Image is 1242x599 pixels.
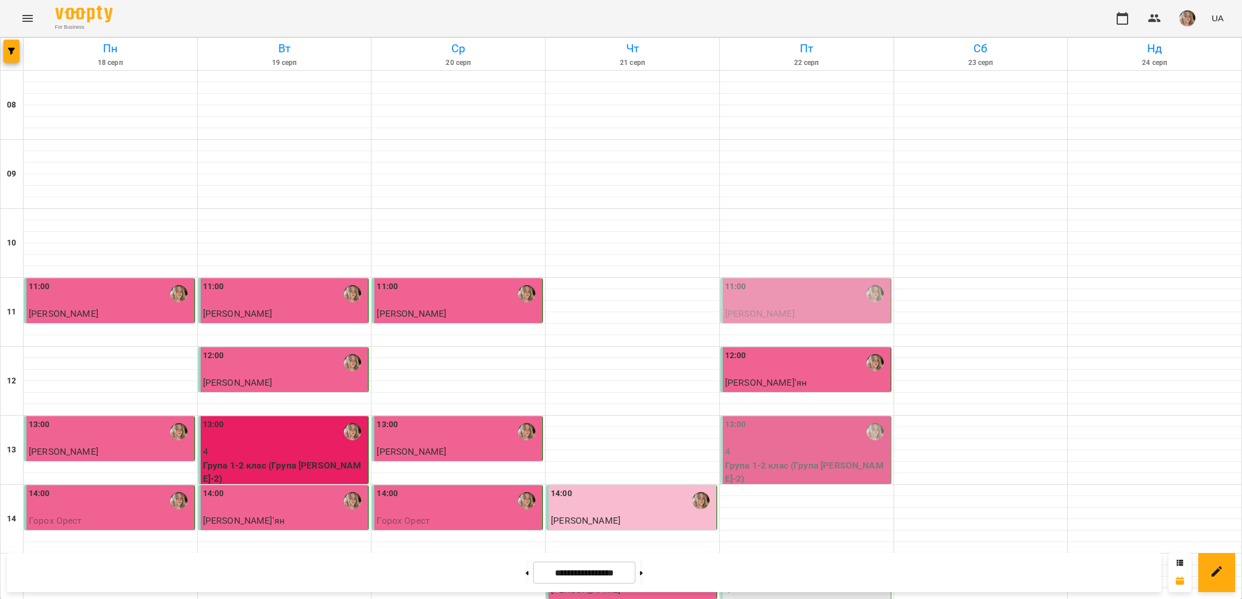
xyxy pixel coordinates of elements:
[203,377,273,388] span: [PERSON_NAME]
[1069,57,1240,68] h6: 24 серп
[7,306,16,318] h6: 11
[1212,12,1224,24] span: UA
[725,445,888,459] p: 4
[377,515,430,526] span: Горох Орест
[1069,40,1240,57] h6: Нд
[1179,10,1195,26] img: 96e0e92443e67f284b11d2ea48a6c5b1.jpg
[551,487,572,500] label: 14:00
[203,515,285,526] span: [PERSON_NAME]'ян
[203,308,273,319] span: [PERSON_NAME]
[725,390,888,404] p: індивідуальний 45 хвилин
[377,418,398,431] label: 13:00
[725,281,746,293] label: 11:00
[344,285,361,302] img: Ірина Кінах
[29,281,50,293] label: 11:00
[170,285,187,302] img: Ірина Кінах
[7,99,16,112] h6: 08
[14,5,41,32] button: Menu
[725,459,888,486] p: Група 1-2 клас (Група [PERSON_NAME]-2)
[896,57,1066,68] h6: 23 серп
[1207,7,1228,29] button: UA
[25,40,195,57] h6: Пн
[203,281,224,293] label: 11:00
[725,377,807,388] span: [PERSON_NAME]'ян
[29,459,192,473] p: індивідуальний 45 хвилин
[7,513,16,525] h6: 14
[518,423,535,440] img: Ірина Кінах
[203,390,366,404] p: індивідуальний 45 хвилин
[692,492,710,509] img: Ірина Кінах
[551,528,714,542] p: top teacher 40 minutes
[547,57,718,68] h6: 21 серп
[551,515,620,526] span: [PERSON_NAME]
[867,285,884,302] img: Ірина Кінах
[344,492,361,509] img: Ірина Кінах
[7,168,16,181] h6: 09
[547,40,718,57] h6: Чт
[55,24,113,31] span: For Business
[7,237,16,249] h6: 10
[373,57,543,68] h6: 20 серп
[170,423,187,440] img: Ірина Кінах
[29,446,98,457] span: [PERSON_NAME]
[377,281,398,293] label: 11:00
[373,40,543,57] h6: Ср
[29,308,98,319] span: [PERSON_NAME]
[377,487,398,500] label: 14:00
[867,354,884,371] img: Ірина Кінах
[29,515,82,526] span: Горох Орест
[377,528,540,542] p: індивідуальний 45 хвилин
[29,528,192,542] p: індивідуальний 45 хвилин
[344,423,361,440] img: Ірина Кінах
[725,350,746,362] label: 12:00
[7,375,16,387] h6: 12
[203,487,224,500] label: 14:00
[203,321,366,335] p: top teacher 40 minutes
[203,350,224,362] label: 12:00
[725,321,888,335] p: top teacher 40 minutes
[725,418,746,431] label: 13:00
[518,285,535,302] img: Ірина Кінах
[7,444,16,456] h6: 13
[725,308,795,319] span: [PERSON_NAME]
[344,354,361,371] img: Ірина Кінах
[170,492,187,509] img: Ірина Кінах
[203,459,366,486] p: Група 1-2 клас (Група [PERSON_NAME]-2)
[377,308,446,319] span: [PERSON_NAME]
[518,492,535,509] img: Ірина Кінах
[867,423,884,440] img: Ірина Кінах
[29,487,50,500] label: 14:00
[896,40,1066,57] h6: Сб
[203,418,224,431] label: 13:00
[29,418,50,431] label: 13:00
[29,321,192,335] p: індивідуальний 45 хвилин
[377,459,540,473] p: індивідуальний 45 хвилин
[25,57,195,68] h6: 18 серп
[722,57,892,68] h6: 22 серп
[377,446,446,457] span: [PERSON_NAME]
[203,445,366,459] p: 4
[55,6,113,22] img: Voopty Logo
[200,57,370,68] h6: 19 серп
[377,321,540,335] p: індивідуальний 45 хвилин
[722,40,892,57] h6: Пт
[200,40,370,57] h6: Вт
[203,528,366,542] p: індивідуальний 45 хвилин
